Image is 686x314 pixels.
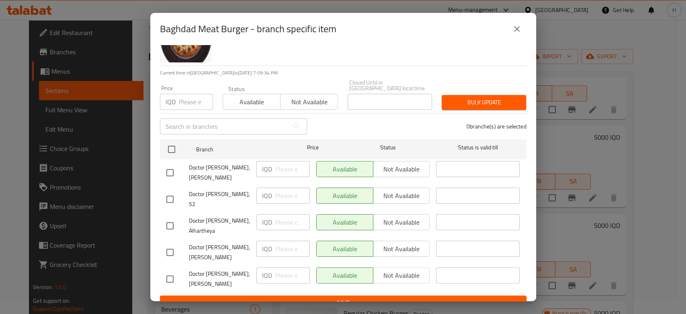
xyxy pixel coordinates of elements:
p: IQD [166,97,176,107]
p: Current time in [GEOGRAPHIC_DATA] is [DATE] 7:09:34 PM [160,69,526,76]
p: IQD [262,191,272,200]
p: IQD [262,217,272,227]
input: Please enter price [179,94,213,110]
span: Status [346,143,430,153]
span: Status is valid till [436,143,520,153]
span: Available [226,96,277,108]
input: Please enter price [275,188,310,204]
h6: 5000 IQD [221,36,520,48]
span: Doctor [PERSON_NAME], Alhartheya [189,216,250,236]
input: Please enter price [275,161,310,177]
span: Branch [196,145,280,155]
span: Doctor [PERSON_NAME], [PERSON_NAME] [189,163,250,183]
span: Price [286,143,340,153]
span: Bulk update [448,97,520,107]
span: Doctor [PERSON_NAME], [PERSON_NAME] [189,242,250,262]
button: Available [223,94,281,110]
span: Save [166,298,520,308]
p: 0 branche(s) are selected [467,122,526,130]
p: IQD [262,271,272,280]
input: Please enter price [275,267,310,283]
button: Not available [280,94,338,110]
h2: Baghdad Meat Burger - branch specific item [160,23,336,35]
span: Not available [284,96,335,108]
p: IQD [262,164,272,174]
span: Doctor [PERSON_NAME], 52 [189,189,250,209]
button: Save [160,295,526,310]
button: close [507,19,526,39]
span: Doctor [PERSON_NAME], [PERSON_NAME] [189,269,250,289]
input: Search in branches [160,118,289,134]
input: Please enter price [275,214,310,230]
input: Please enter price [275,241,310,257]
p: IQD [262,244,272,254]
button: Bulk update [442,95,526,110]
